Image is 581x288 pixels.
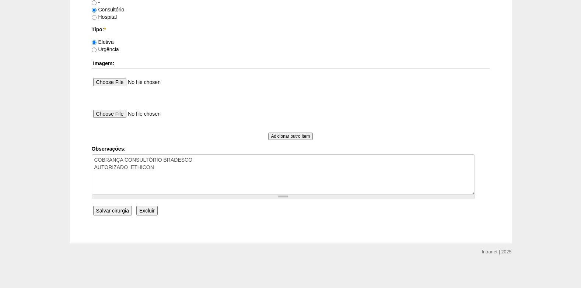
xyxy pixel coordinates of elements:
[92,8,97,13] input: Consultório
[136,206,158,215] input: Excluir
[92,40,97,45] input: Eletiva
[93,206,132,215] input: Salvar cirurgia
[104,27,106,32] span: Este campo é obrigatório.
[92,39,114,45] label: Eletiva
[92,7,125,13] label: Consultório
[92,26,490,33] label: Tipo:
[92,58,490,69] th: Imagem:
[268,133,313,140] input: Adicionar outro item
[92,14,117,20] label: Hospital
[92,145,490,152] label: Observações:
[92,48,97,52] input: Urgência
[92,46,119,52] label: Urgência
[92,15,97,20] input: Hospital
[482,248,512,256] div: Intranet | 2025
[92,0,97,5] input: -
